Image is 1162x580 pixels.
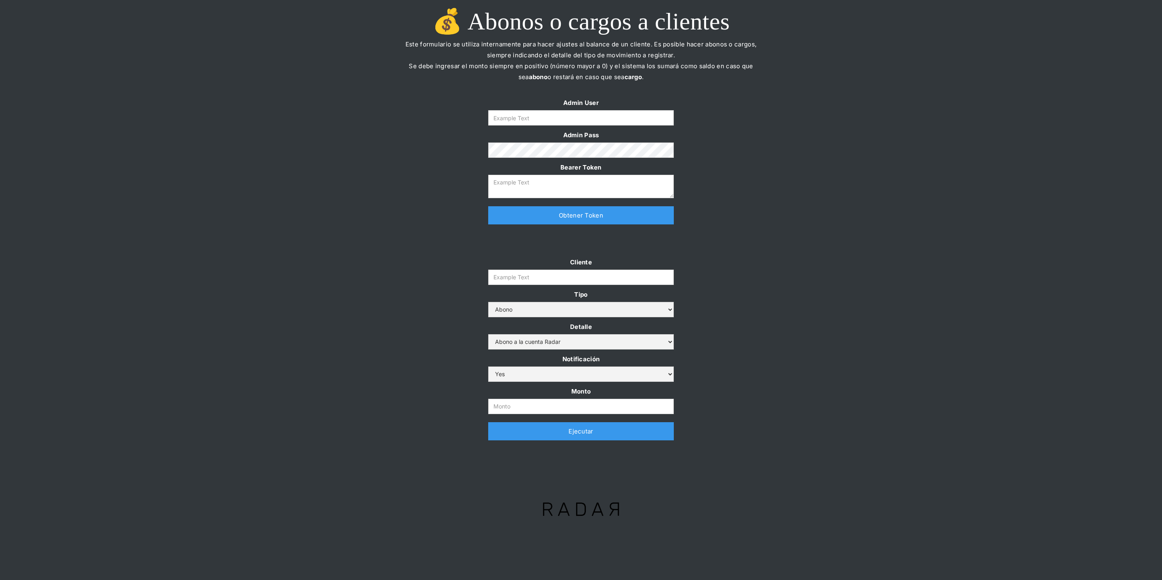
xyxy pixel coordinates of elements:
label: Bearer Token [488,162,674,173]
a: Ejecutar [488,422,674,440]
label: Detalle [488,321,674,332]
strong: abono [529,73,548,81]
img: Logo Radar [529,489,632,529]
strong: cargo [625,73,642,81]
input: Example Text [488,110,674,126]
form: Form [488,97,674,198]
a: Obtener Token [488,206,674,224]
input: Example Text [488,270,674,285]
h1: 💰 Abonos o cargos a clientes [399,8,763,35]
label: Cliente [488,257,674,268]
label: Notificación [488,354,674,364]
p: Este formulario se utiliza internamente para hacer ajustes al balance de un cliente. Es posible h... [399,39,763,93]
form: Form [488,257,674,414]
label: Monto [488,386,674,397]
label: Tipo [488,289,674,300]
label: Admin Pass [488,130,674,140]
label: Admin User [488,97,674,108]
input: Monto [488,399,674,414]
